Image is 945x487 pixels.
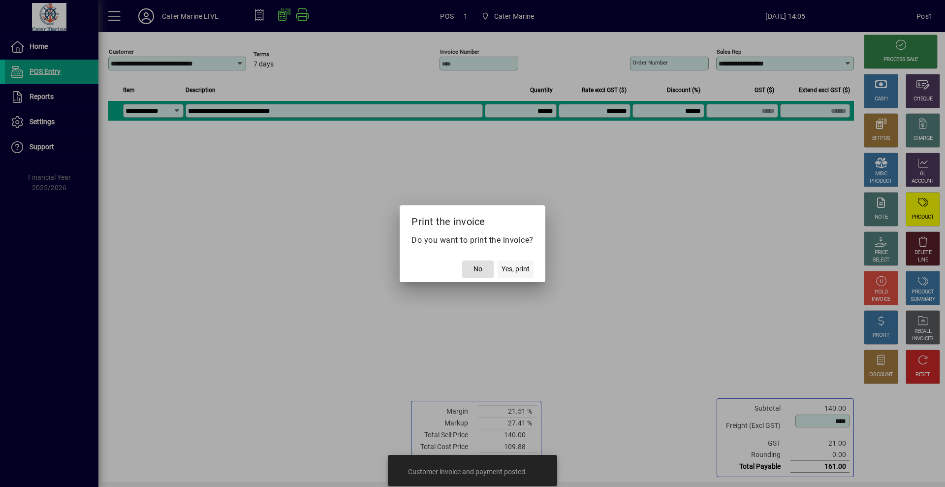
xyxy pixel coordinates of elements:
button: No [462,260,494,278]
h2: Print the invoice [400,205,545,234]
span: No [473,264,482,274]
button: Yes, print [498,260,534,278]
span: Yes, print [502,264,530,274]
p: Do you want to print the invoice? [411,234,534,246]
